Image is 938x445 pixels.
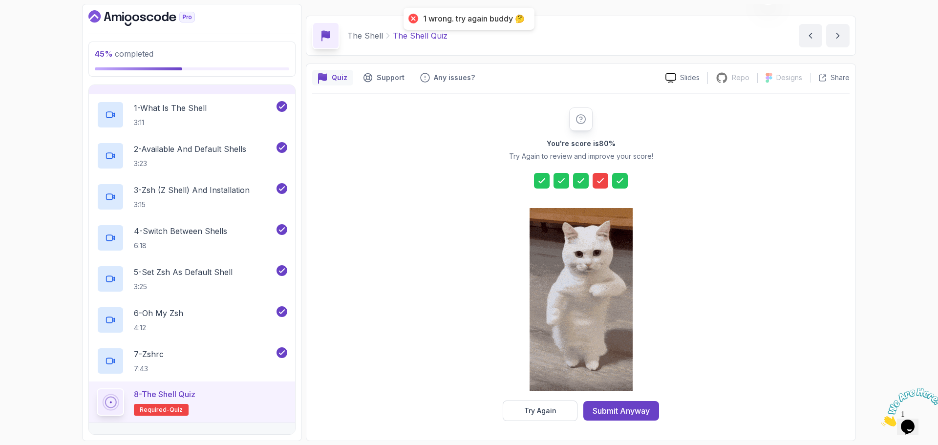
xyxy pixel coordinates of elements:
[97,183,287,211] button: 3-Zsh (Z Shell) And Installation3:15
[140,406,170,414] span: Required-
[393,30,448,42] p: The Shell Quiz
[434,73,475,83] p: Any issues?
[332,73,347,83] p: Quiz
[414,70,481,85] button: Feedback button
[593,405,650,417] div: Submit Anyway
[4,4,8,12] span: 1
[134,200,250,210] p: 3:15
[658,73,707,83] a: Slides
[799,24,822,47] button: previous content
[810,73,850,83] button: Share
[547,139,616,148] h2: You're score is 80 %
[134,348,164,360] p: 7 - Zshrc
[134,102,207,114] p: 1 - What Is The Shell
[134,241,227,251] p: 6:18
[134,225,227,237] p: 4 - Switch Between Shells
[88,10,217,26] a: Dashboard
[97,101,287,128] button: 1-What Is The Shell3:11
[583,401,659,421] button: Submit Anyway
[97,224,287,252] button: 4-Switch Between Shells6:18
[134,323,183,333] p: 4:12
[134,364,164,374] p: 7:43
[347,30,383,42] p: The Shell
[377,73,405,83] p: Support
[134,266,233,278] p: 5 - Set Zsh As Default Shell
[826,24,850,47] button: next content
[423,14,525,24] div: 1 wrong. try again buddy 🤔
[97,433,169,445] h3: 9 - Linux Commands
[97,388,287,416] button: 8-The Shell QuizRequired-quiz
[97,265,287,293] button: 5-Set Zsh As Default Shell3:25
[134,159,246,169] p: 3:23
[97,142,287,170] button: 2-Available And Default Shells3:23
[97,347,287,375] button: 7-Zshrc7:43
[134,118,207,127] p: 3:11
[524,406,556,416] div: Try Again
[97,306,287,334] button: 6-Oh My Zsh4:12
[4,4,64,42] img: Chat attention grabber
[877,384,938,430] iframe: chat widget
[831,73,850,83] p: Share
[134,388,195,400] p: 8 - The Shell Quiz
[776,73,802,83] p: Designs
[95,49,113,59] span: 45 %
[357,70,410,85] button: Support button
[134,184,250,196] p: 3 - Zsh (Z Shell) And Installation
[732,73,749,83] p: Repo
[134,282,233,292] p: 3:25
[95,49,153,59] span: completed
[680,73,700,83] p: Slides
[134,307,183,319] p: 6 - Oh My Zsh
[170,406,183,414] span: quiz
[503,401,577,421] button: Try Again
[530,208,633,391] img: cool-cat
[509,151,653,161] p: Try Again to review and improve your score!
[134,143,246,155] p: 2 - Available And Default Shells
[312,70,353,85] button: quiz button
